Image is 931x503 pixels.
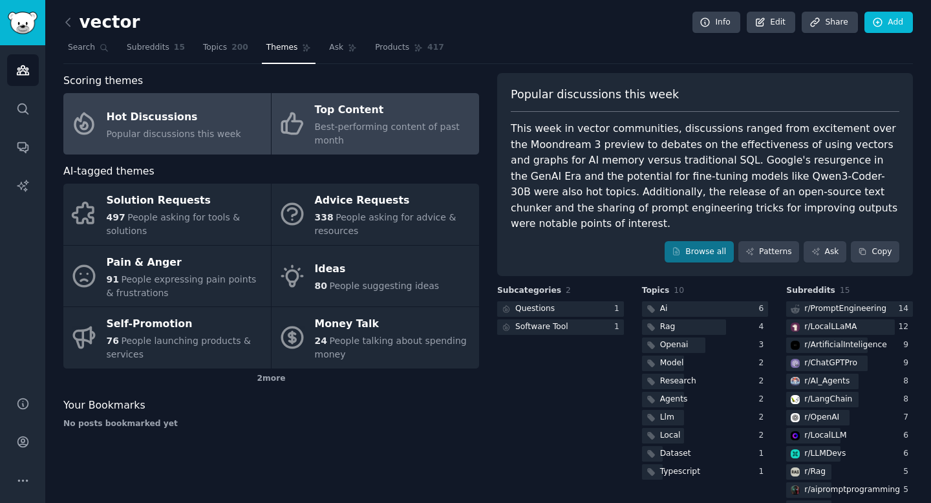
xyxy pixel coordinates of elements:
div: 12 [898,321,913,333]
div: No posts bookmarked yet [63,418,479,430]
span: 76 [107,336,119,346]
a: Money Talk24People talking about spending money [272,307,479,369]
div: Top Content [315,100,473,121]
div: 9 [903,339,913,351]
div: r/ ArtificialInteligence [804,339,886,351]
span: Subreddits [786,285,835,297]
a: Top ContentBest-performing content of past month [272,93,479,155]
a: Ragr/Rag5 [786,464,913,480]
div: 1 [614,303,624,315]
a: Add [864,12,913,34]
img: LocalLLM [791,431,800,440]
div: 6 [903,430,913,442]
a: r/PromptEngineering14 [786,301,913,317]
div: Money Talk [315,314,473,335]
span: 2 [566,286,571,295]
div: Solution Requests [107,191,264,211]
div: 8 [903,394,913,405]
div: Llm [660,412,674,423]
div: 6 [903,448,913,460]
div: Pain & Anger [107,252,264,273]
div: Openai [660,339,689,351]
a: Self-Promotion76People launching products & services [63,307,271,369]
h2: vector [63,12,140,33]
div: r/ OpenAI [804,412,839,423]
a: OpenAIr/OpenAI7 [786,410,913,426]
a: Agents2 [642,392,769,408]
div: 2 [759,358,769,369]
a: Local2 [642,428,769,444]
span: 15 [174,42,185,54]
div: Self-Promotion [107,314,264,335]
span: 497 [107,212,125,222]
div: 2 [759,376,769,387]
a: Products417 [370,37,448,64]
div: r/ aipromptprogramming [804,484,900,496]
span: People expressing pain points & frustrations [107,274,257,298]
img: ChatGPTPro [791,359,800,368]
div: r/ LLMDevs [804,448,846,460]
span: Subcategories [497,285,561,297]
span: Products [375,42,409,54]
span: 200 [231,42,248,54]
span: People asking for tools & solutions [107,212,241,236]
a: Ideas80People suggesting ideas [272,246,479,307]
span: Topics [642,285,670,297]
div: Questions [515,303,555,315]
span: Ask [329,42,343,54]
div: Agents [660,394,688,405]
img: LLMDevs [791,449,800,458]
div: r/ ChatGPTPro [804,358,857,369]
span: Themes [266,42,298,54]
div: 14 [898,303,913,315]
div: 2 [759,430,769,442]
span: Scoring themes [63,73,143,89]
div: Software Tool [515,321,568,333]
a: ChatGPTPror/ChatGPTPro9 [786,356,913,372]
div: Advice Requests [315,191,473,211]
div: 3 [759,339,769,351]
div: 8 [903,376,913,387]
a: Search [63,37,113,64]
div: Model [660,358,684,369]
a: Ask [325,37,361,64]
div: Local [660,430,681,442]
a: ArtificialInteligencer/ArtificialInteligence9 [786,337,913,354]
div: 2 more [63,369,479,389]
span: Subreddits [127,42,169,54]
span: Best-performing content of past month [315,122,460,145]
span: People asking for advice & resources [315,212,456,236]
a: LocalLLMr/LocalLLM6 [786,428,913,444]
div: 5 [903,484,913,496]
a: Ask [804,241,846,263]
a: Typescript1 [642,464,769,480]
span: People launching products & services [107,336,251,359]
span: 15 [840,286,850,295]
div: Rag [660,321,676,333]
a: Patterns [738,241,799,263]
a: Pain & Anger91People expressing pain points & frustrations [63,246,271,307]
a: Model2 [642,356,769,372]
div: Typescript [660,466,700,478]
div: 4 [759,321,769,333]
img: aipromptprogramming [791,486,800,495]
a: Solution Requests497People asking for tools & solutions [63,184,271,245]
img: ArtificialInteligence [791,341,800,350]
a: Share [802,12,857,34]
a: Info [692,12,740,34]
a: Ai6 [642,301,769,317]
a: Questions1 [497,301,624,317]
a: Hot DiscussionsPopular discussions this week [63,93,271,155]
a: LLMDevsr/LLMDevs6 [786,446,913,462]
span: 417 [427,42,444,54]
img: Rag [791,467,800,476]
span: 91 [107,274,119,284]
span: People talking about spending money [315,336,467,359]
span: Popular discussions this week [511,87,679,103]
div: 7 [903,412,913,423]
div: 1 [759,448,769,460]
div: r/ PromptEngineering [804,303,886,315]
span: 338 [315,212,334,222]
div: 9 [903,358,913,369]
span: Topics [203,42,227,54]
